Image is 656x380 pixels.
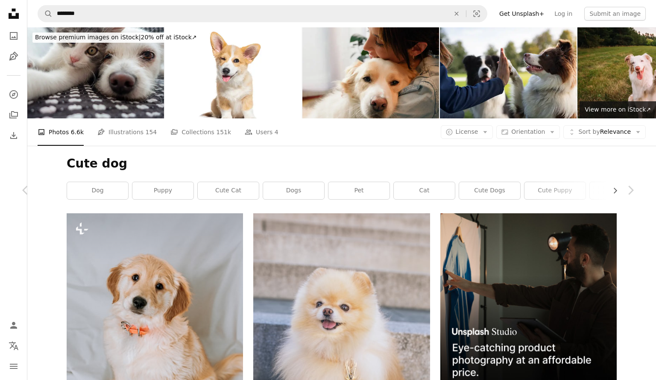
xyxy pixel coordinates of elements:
[441,125,493,139] button: License
[170,118,231,146] a: Collections 151k
[605,149,656,231] a: Next
[38,5,487,22] form: Find visuals sitewide
[456,128,478,135] span: License
[253,342,430,350] a: brown pomeranian puppy on grey concrete floor
[549,7,577,21] a: Log in
[447,6,466,22] button: Clear
[5,317,22,334] a: Log in / Sign up
[27,27,164,118] img: Cat taking a selfie with dog
[5,337,22,354] button: Language
[198,182,259,199] a: cute cat
[584,7,646,21] button: Submit an image
[67,182,128,199] a: dog
[216,127,231,137] span: 151k
[263,182,324,199] a: dogs
[496,125,560,139] button: Orientation
[5,86,22,103] a: Explore
[97,118,157,146] a: Illustrations 154
[394,182,455,199] a: cat
[132,182,193,199] a: puppy
[38,6,53,22] button: Search Unsplash
[5,358,22,375] button: Menu
[328,182,389,199] a: pet
[585,106,651,113] span: View more on iStock ↗
[146,127,157,137] span: 154
[67,333,243,341] a: a brown and white dog sitting on top of a white sheet
[563,125,646,139] button: Sort byRelevance
[5,127,22,144] a: Download History
[578,128,600,135] span: Sort by
[440,27,577,118] img: Border collie with owner training in a public park
[578,128,631,136] span: Relevance
[459,182,520,199] a: cute dogs
[580,101,656,118] a: View more on iStock↗
[5,106,22,124] a: Collections
[524,182,586,199] a: cute puppy
[5,48,22,65] a: Illustrations
[5,27,22,44] a: Photos
[35,34,197,41] span: 20% off at iStock ↗
[275,127,278,137] span: 4
[165,27,302,118] img: happy Puppy Welsh Corgi 14 Weeks old, dog winking, panting and sitting isolated on white
[67,156,617,171] h1: Cute dog
[511,128,545,135] span: Orientation
[302,27,439,118] img: Woman, dog and hug in home with love connection as best friend for emotional support, comfort or ...
[494,7,549,21] a: Get Unsplash+
[245,118,278,146] a: Users 4
[35,34,141,41] span: Browse premium images on iStock |
[27,27,205,48] a: Browse premium images on iStock|20% off at iStock↗
[590,182,651,199] a: cats
[466,6,487,22] button: Visual search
